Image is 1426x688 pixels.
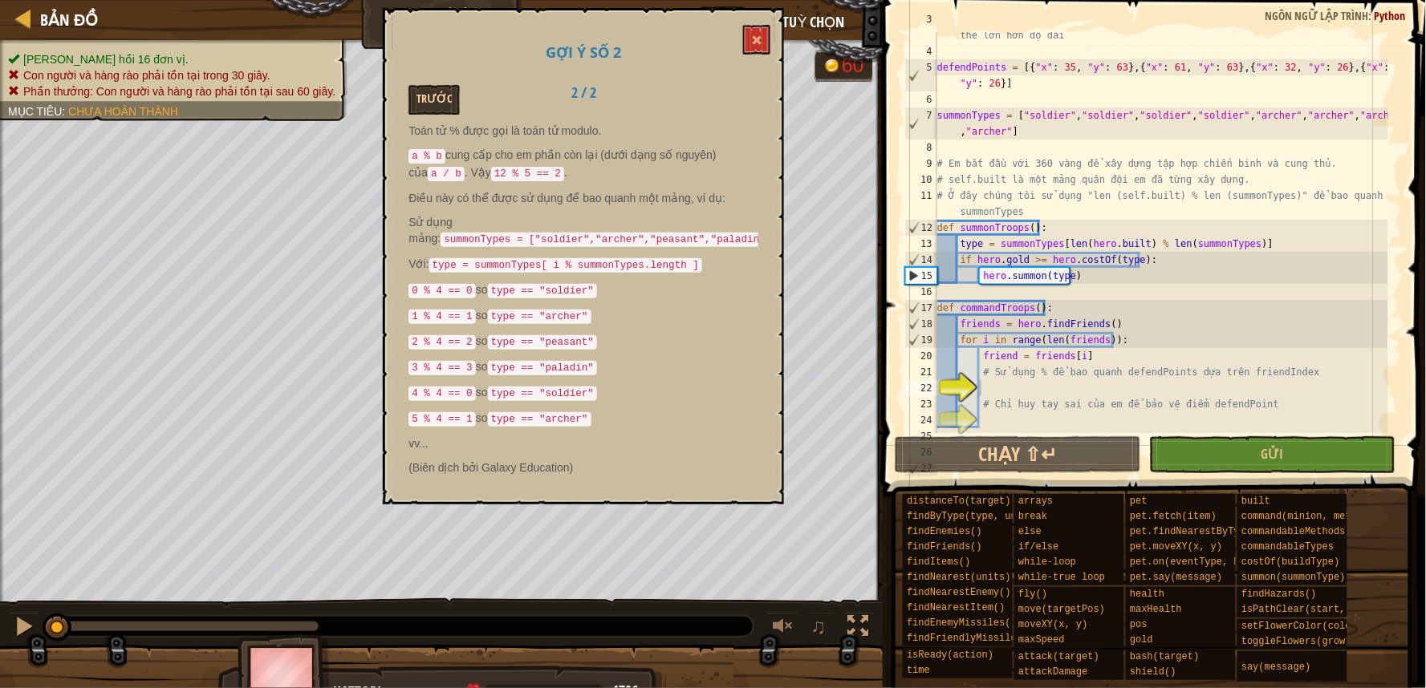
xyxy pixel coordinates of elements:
span: findEnemyMissiles() [907,617,1017,629]
span: pet.findNearestByType(type) [1130,526,1286,537]
div: 6 [905,91,937,107]
div: 14 [906,252,937,268]
div: 20 [905,348,937,364]
code: type == "soldier" [488,284,597,298]
span: Gửi [1261,445,1284,463]
span: setFlowerColor(color) [1241,621,1363,632]
code: type == "paladin" [488,361,597,375]
span: findFriendlyMissiles() [907,633,1034,644]
div: 7 [906,107,937,140]
span: pos [1130,619,1148,630]
span: while-loop [1018,556,1076,568]
span: : [62,105,68,118]
span: gold [1130,634,1153,646]
span: moveXY(x, y) [1018,619,1087,630]
span: findEnemies() [907,526,982,537]
code: 3 % 4 == 3 [408,361,476,375]
a: Bản đồ [32,9,98,30]
span: Con người và hàng rào phải tồn tại trong 30 giây. [23,69,270,82]
span: commandableMethods [1241,526,1346,537]
div: Team 'humans' has 60 gold. [815,50,873,82]
span: findFriends() [907,541,982,552]
code: 0 % 4 == 0 [408,284,476,298]
button: Tùy chỉnh âm lượng [767,612,799,645]
button: Gửi [1149,436,1396,473]
div: 17 [906,300,937,316]
div: 8 [905,140,937,156]
span: maxHealth [1130,604,1182,615]
p: Điều này có thể được sử dụng để bao quanh một mảng, ví dụ: [408,190,758,206]
span: findNearestItem() [907,602,1005,613]
p: vv... [408,435,758,451]
span: pet.fetch(item) [1130,511,1217,522]
code: 1 % 4 == 1 [408,310,476,324]
span: findItems() [907,556,970,568]
p: so [408,358,758,376]
div: 5 [906,59,937,91]
span: time [907,665,930,676]
button: Ctrl + P: Pause [8,612,40,645]
span: findByType(type, units) [907,511,1040,522]
span: pet.moveXY(x, y) [1130,541,1222,552]
div: 16 [905,284,937,300]
code: 4 % 4 == 0 [408,386,476,401]
div: 25 [905,428,937,444]
code: 12 % 5 == 2 [491,167,564,181]
div: 9 [905,156,937,172]
span: costOf(buildType) [1241,556,1339,568]
span: [PERSON_NAME] hồi 16 đơn vị. [23,53,189,66]
span: built [1241,496,1270,507]
span: Phần thưởng: Con người và hàng rào phải tồn tại sau 60 giây. [23,85,335,98]
span: isReady(action) [907,650,993,661]
div: 13 [905,236,937,252]
span: attackDamage [1018,666,1087,678]
span: Tuỳ chọn [783,12,845,33]
span: move(targetPos) [1018,604,1105,615]
p: cung cấp cho em phần còn lại (dưới dạng số nguyên) của . Vậy . [408,147,758,182]
p: so [408,307,758,325]
p: so [408,333,758,350]
li: Phần thưởng: Con người và hàng rào phải tồn tại sau 60 giây. [8,83,335,99]
span: isPathClear(start, end) [1241,604,1375,615]
span: health [1130,589,1164,600]
code: summonTypes = ["soldier","archer","peasant","paladin"] [441,233,774,247]
div: 18 [906,316,937,332]
div: 3 [905,11,937,43]
code: a / b [428,167,465,181]
span: maxSpeed [1018,634,1065,646]
span: Mục tiêu [8,105,62,118]
button: Chạy ⇧↵ [895,436,1141,473]
span: : [1369,8,1375,23]
span: Gợi ý số 2 [546,42,621,62]
span: if/else [1018,541,1058,552]
span: else [1018,526,1042,537]
code: type = summonTypes[ i % summonTypes.length ] [429,258,703,273]
span: break [1018,511,1047,522]
span: pet.on(eventType, handler) [1130,556,1280,568]
span: pet [1130,496,1148,507]
h2: 2 / 2 [534,85,634,101]
div: 22 [905,380,937,396]
div: 11 [905,188,937,220]
span: shield() [1130,666,1176,678]
div: 23 [905,396,937,412]
li: Triệu hồi 16 đơn vị. [8,51,335,67]
p: Toán tử % được gọi là toán tử modulo. [408,123,758,139]
button: Tuỳ chọn [753,6,855,44]
code: type == "archer" [488,310,591,324]
span: findNearestEnemy() [907,587,1011,598]
span: fly() [1018,589,1047,600]
span: Bản đồ [40,9,98,30]
p: (Biên dịch bởi Galaxy Education) [408,459,758,476]
span: while-true loop [1018,572,1105,583]
span: bash(target) [1130,651,1199,662]
div: 4 [905,43,937,59]
p: so [408,384,758,402]
button: ♫ [807,612,835,645]
code: 5 % 4 == 1 [408,412,476,427]
span: findHazards() [1241,589,1317,600]
span: say(message) [1241,662,1310,673]
li: Con người và hàng rào phải tồn tại trong 30 giây. [8,67,335,83]
span: Chưa hoàn thành [68,105,178,118]
span: distanceTo(target) [907,496,1011,507]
